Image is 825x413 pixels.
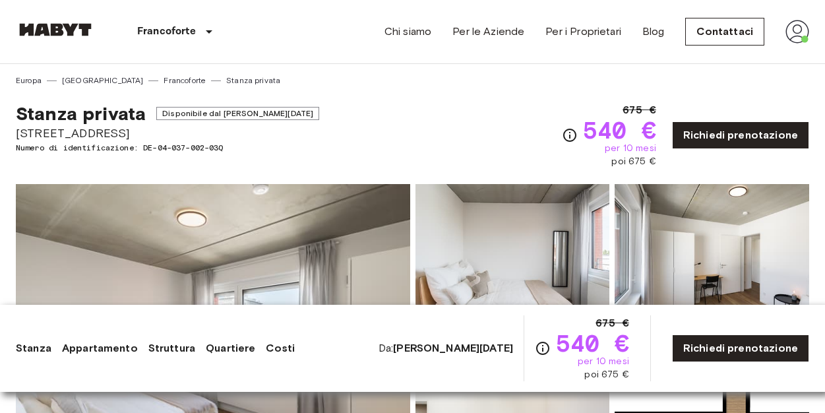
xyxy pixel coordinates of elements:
a: Stanza privata [226,75,280,86]
a: Struttura [148,340,195,356]
a: [GEOGRAPHIC_DATA] [62,75,144,86]
svg: Verifica i dettagli delle spese nella sezione 'Riassunto dei Costi'. Si prega di notare che gli s... [535,340,551,356]
span: 675 € [623,102,656,118]
img: Picture of unit DE-04-037-002-03Q [415,184,610,357]
span: Stanza privata [16,102,146,125]
a: Contattaci [685,18,764,46]
a: Europa [16,75,42,86]
span: [STREET_ADDRESS] [16,125,319,142]
span: 540 € [556,331,629,355]
span: per 10 mesi [605,142,656,155]
a: Costi [266,340,295,356]
span: poi 675 € [584,368,628,381]
a: Chi siamo [384,24,431,40]
span: Da: [379,341,513,356]
span: Numero di identificazione: DE-04-037-002-03Q [16,142,319,154]
a: Richiedi prenotazione [672,121,809,149]
span: poi 675 € [611,155,656,168]
span: 675 € [596,315,629,331]
img: Habyt [16,23,95,36]
svg: Verifica i dettagli delle spese nella sezione 'Riassunto dei Costi'. Si prega di notare che gli s... [562,127,578,143]
b: [PERSON_NAME][DATE] [393,342,513,354]
a: Appartamento [62,340,138,356]
a: Per le Aziende [452,24,524,40]
p: Francoforte [137,24,196,40]
a: Francoforte [164,75,206,86]
img: avatar [785,20,809,44]
span: per 10 mesi [578,355,629,368]
span: 540 € [583,118,656,142]
img: Picture of unit DE-04-037-002-03Q [615,184,809,357]
a: Quartiere [206,340,255,356]
a: Per i Proprietari [545,24,621,40]
a: Stanza [16,340,51,356]
span: Disponibile dal [PERSON_NAME][DATE] [156,107,319,120]
a: Blog [642,24,665,40]
a: Richiedi prenotazione [672,334,809,362]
